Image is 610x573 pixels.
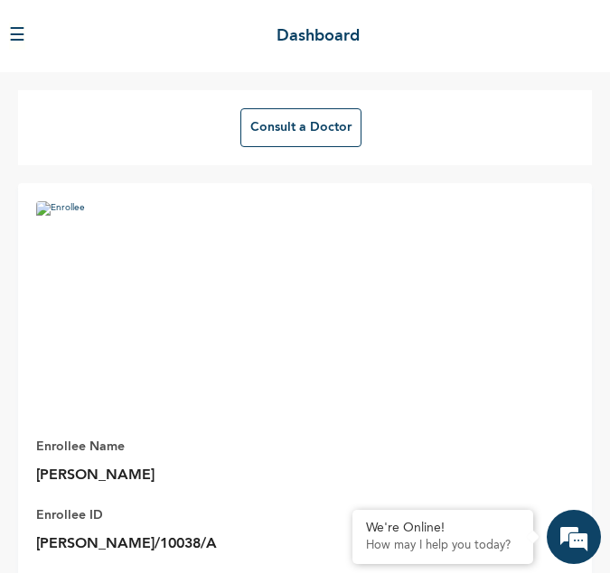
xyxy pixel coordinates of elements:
p: Enrollee Name [36,436,289,457]
button: Consult a Doctor [240,108,361,147]
p: How may I help you today? [366,539,520,553]
img: Enrollee [36,201,253,418]
p: [PERSON_NAME] [36,465,289,486]
h2: Dashboard [277,24,360,49]
div: We're Online! [366,521,520,536]
button: ☰ [9,23,25,50]
p: Enrollee ID [36,504,289,526]
p: [PERSON_NAME]/10038/A [36,533,289,555]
